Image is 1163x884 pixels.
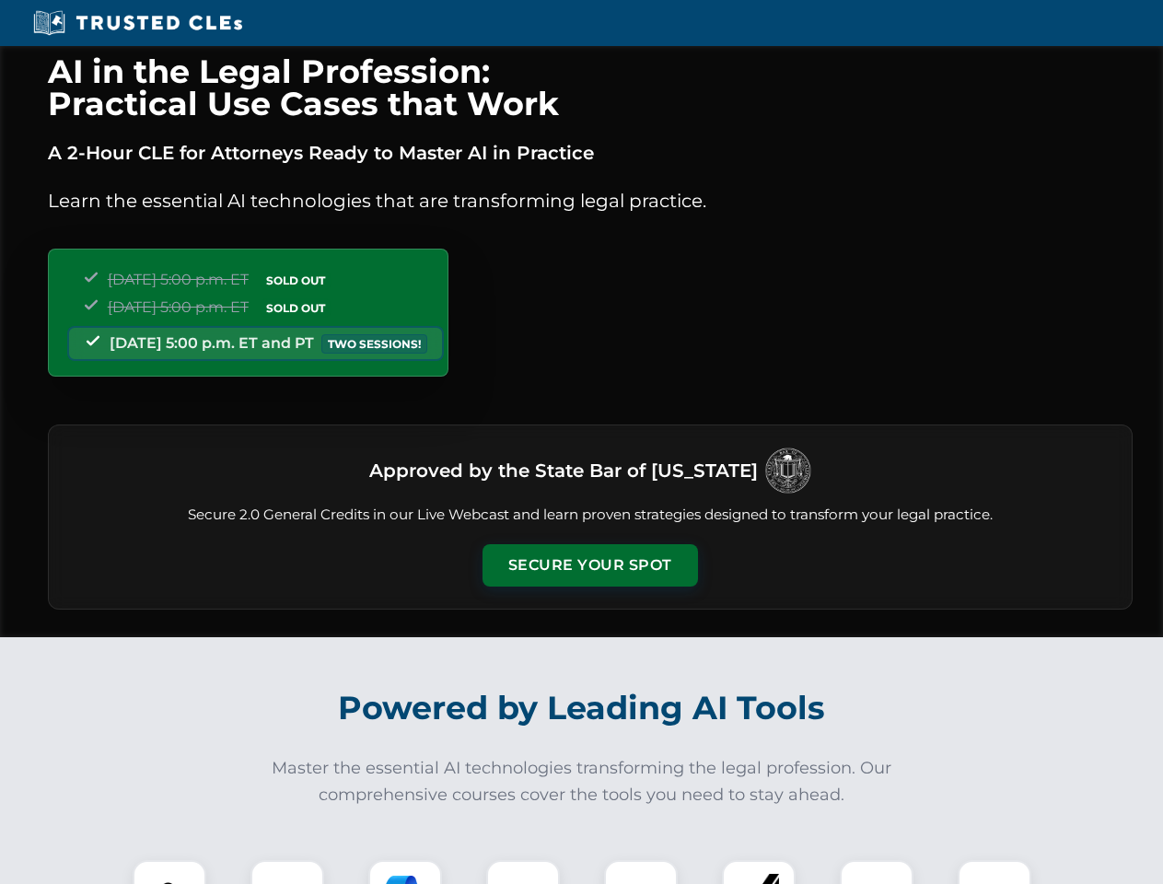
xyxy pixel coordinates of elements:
h2: Powered by Leading AI Tools [72,676,1092,740]
h3: Approved by the State Bar of [US_STATE] [369,454,758,487]
span: [DATE] 5:00 p.m. ET [108,271,249,288]
button: Secure Your Spot [483,544,698,587]
p: Learn the essential AI technologies that are transforming legal practice. [48,186,1133,215]
img: Logo [765,448,811,494]
img: Trusted CLEs [28,9,248,37]
span: SOLD OUT [260,271,331,290]
span: SOLD OUT [260,298,331,318]
p: Master the essential AI technologies transforming the legal profession. Our comprehensive courses... [260,755,904,808]
span: [DATE] 5:00 p.m. ET [108,298,249,316]
p: Secure 2.0 General Credits in our Live Webcast and learn proven strategies designed to transform ... [71,505,1110,526]
p: A 2-Hour CLE for Attorneys Ready to Master AI in Practice [48,138,1133,168]
h1: AI in the Legal Profession: Practical Use Cases that Work [48,55,1133,120]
